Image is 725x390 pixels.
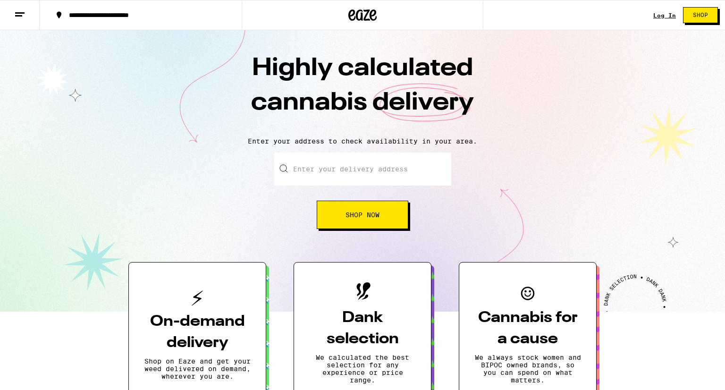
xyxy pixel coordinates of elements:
input: Enter your delivery address [274,153,451,186]
span: Shop Now [346,212,379,218]
span: Shop [693,12,708,18]
p: Enter your address to check availability in your area. [9,137,716,145]
h3: Dank selection [309,307,416,350]
h1: Highly calculated cannabis delivery [197,51,528,130]
p: We always stock women and BIPOC owned brands, so you can spend on what matters. [474,354,581,384]
div: Log In [653,12,676,18]
p: We calculated the best selection for any experience or price range. [309,354,416,384]
h3: On-demand delivery [144,311,251,354]
button: Shop [683,7,718,23]
h3: Cannabis for a cause [474,307,581,350]
button: Shop Now [317,201,408,229]
p: Shop on Eaze and get your weed delivered on demand, wherever you are. [144,357,251,380]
